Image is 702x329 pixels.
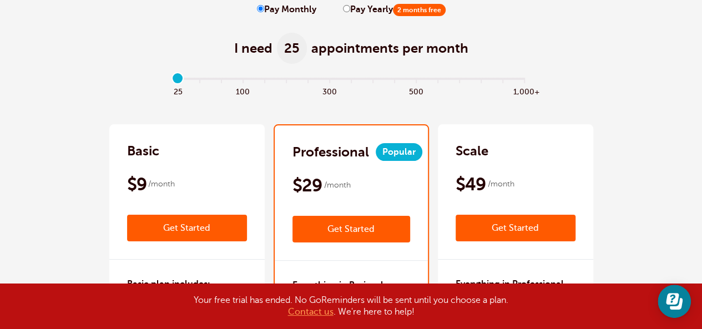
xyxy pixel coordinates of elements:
[343,4,446,15] label: Pay Yearly
[234,39,272,57] span: I need
[488,178,514,191] span: /month
[311,39,468,57] span: appointments per month
[324,179,351,192] span: /month
[292,174,322,196] span: $29
[376,143,422,161] span: Popular
[148,178,175,191] span: /month
[232,84,254,97] span: 100
[292,143,369,161] h2: Professional
[288,307,334,317] a: Contact us
[393,4,446,16] span: 2 months free
[456,277,575,304] h3: Everything in Professional, plus:
[456,142,488,160] h2: Scale
[292,216,410,242] a: Get Started
[167,84,189,97] span: 25
[405,84,427,97] span: 500
[277,33,307,64] span: 25
[456,173,486,195] span: $49
[319,84,340,97] span: 300
[74,295,629,318] div: Your free trial has ended. No GoReminders will be sent until you choose a plan. . We're here to h...
[257,5,264,12] input: Pay Monthly
[292,279,396,292] h3: Everything in Basic, plus:
[343,5,350,12] input: Pay Yearly2 months free
[127,142,159,160] h2: Basic
[658,285,691,318] iframe: Resource center
[127,215,247,241] a: Get Started
[127,173,147,195] span: $9
[127,277,210,291] h3: Basic plan includes:
[513,84,535,97] span: 1,000+
[257,4,316,15] label: Pay Monthly
[456,215,575,241] a: Get Started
